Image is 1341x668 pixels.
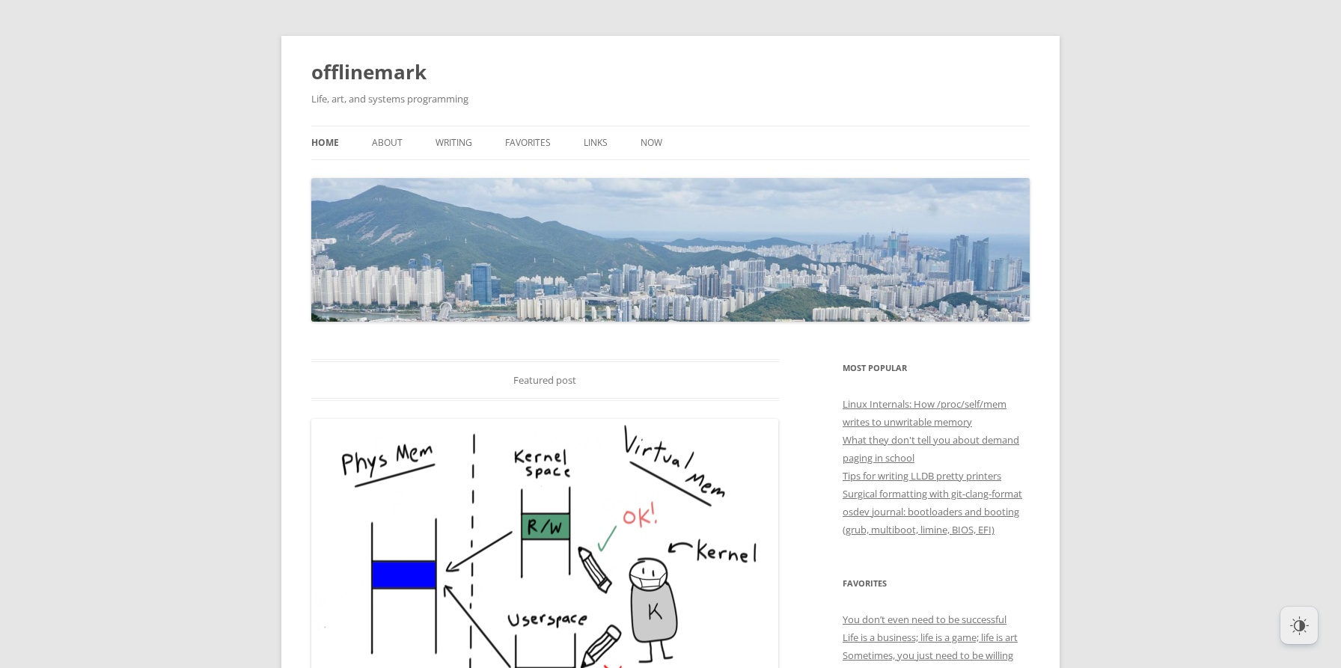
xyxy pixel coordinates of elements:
[843,574,1030,592] h3: Favorites
[843,649,1013,662] a: Sometimes, you just need to be willing
[505,126,551,159] a: Favorites
[584,126,608,159] a: Links
[372,126,403,159] a: About
[843,359,1030,377] h3: Most Popular
[843,433,1019,465] a: What they don't tell you about demand paging in school
[311,54,427,90] a: offlinemark
[843,631,1018,644] a: Life is a business; life is a game; life is art
[843,469,1001,482] a: Tips for writing LLDB pretty printers
[843,613,1006,626] a: You don’t even need to be successful
[311,90,1030,108] h2: Life, art, and systems programming
[843,505,1019,536] a: osdev journal: bootloaders and booting (grub, multiboot, limine, BIOS, EFI)
[641,126,662,159] a: Now
[843,397,1006,429] a: Linux Internals: How /proc/self/mem writes to unwritable memory
[311,359,779,401] div: Featured post
[843,487,1022,500] a: Surgical formatting with git-clang-format
[436,126,472,159] a: Writing
[311,178,1030,321] img: offlinemark
[311,126,339,159] a: Home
